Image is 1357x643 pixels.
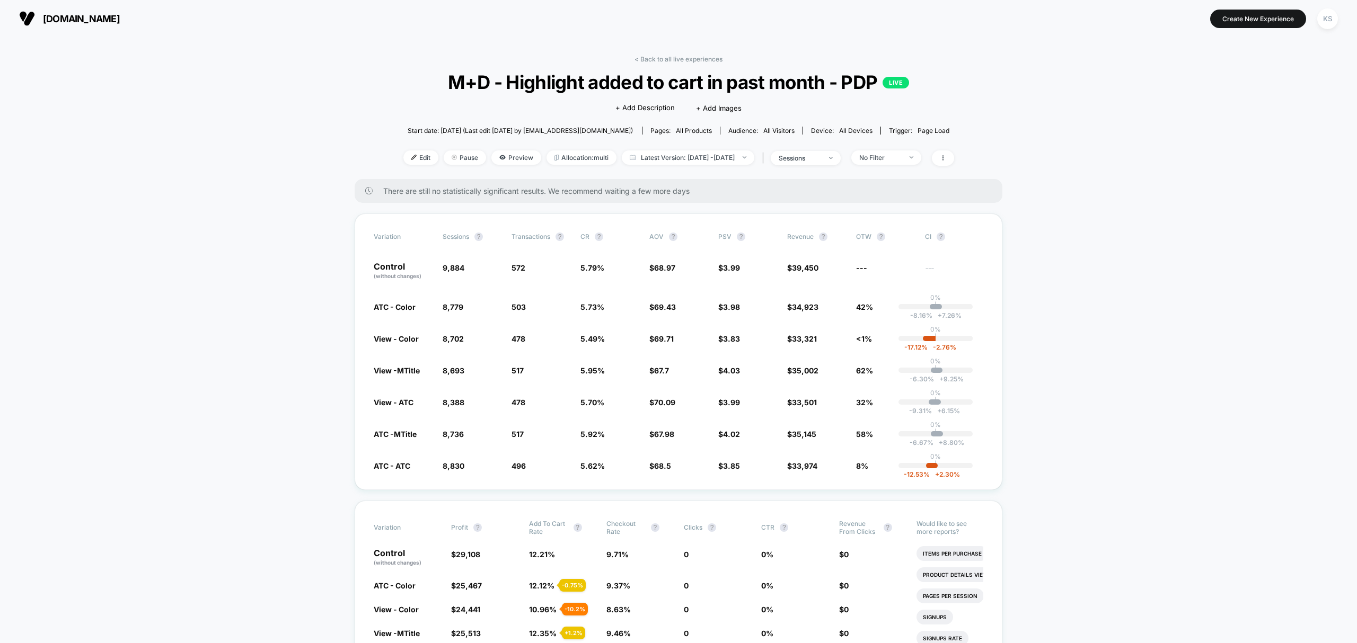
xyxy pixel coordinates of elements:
[649,398,675,407] span: $
[787,461,817,470] span: $
[684,581,689,590] span: 0
[529,581,554,590] span: 12.12 %
[787,263,818,272] span: $
[787,302,818,311] span: $
[529,550,555,559] span: 12.21 %
[16,10,123,27] button: [DOMAIN_NAME]
[856,233,914,241] span: OTW
[718,233,732,240] span: PSV
[684,605,689,614] span: 0
[761,581,773,590] span: 0 %
[839,581,849,590] span: $
[723,334,740,343] span: 3.83
[649,366,669,375] span: $
[512,263,525,272] span: 572
[938,311,942,319] span: +
[512,302,526,311] span: 503
[787,233,814,240] span: Revenue
[606,550,629,559] span: 9.71 %
[512,430,524,439] span: 517
[792,430,816,439] span: 35,145
[723,461,740,470] span: 3.85
[529,629,557,638] span: 12.35 %
[451,605,480,614] span: $
[839,629,849,638] span: $
[443,366,464,375] span: 8,693
[411,155,417,160] img: edit
[451,523,468,531] span: Profit
[374,233,432,241] span: Variation
[935,460,937,468] p: |
[918,127,949,135] span: Page Load
[760,150,771,166] span: |
[934,375,964,383] span: 9.25 %
[930,452,941,460] p: 0%
[606,629,631,638] span: 9.46 %
[580,398,604,407] span: 5.70 %
[606,520,646,535] span: Checkout Rate
[474,233,483,241] button: ?
[669,233,677,241] button: ?
[935,365,937,373] p: |
[856,366,873,375] span: 62%
[839,605,849,614] span: $
[654,263,675,272] span: 68.97
[917,520,983,535] p: Would like to see more reports?
[556,233,564,241] button: ?
[933,439,964,446] span: 8.80 %
[910,156,913,158] img: end
[935,301,937,309] p: |
[792,366,818,375] span: 35,002
[819,233,827,241] button: ?
[651,523,659,532] button: ?
[787,430,816,439] span: $
[917,567,1014,582] li: Product Details Views Rate
[728,127,795,135] div: Audience:
[374,581,416,590] span: ATC - Color
[787,334,817,343] span: $
[718,334,740,343] span: $
[787,398,817,407] span: $
[763,127,795,135] span: All Visitors
[374,334,419,343] span: View - Color
[491,150,541,165] span: Preview
[930,470,960,478] span: 2.30 %
[844,605,849,614] span: 0
[456,629,481,638] span: 25,513
[889,127,949,135] div: Trigger:
[904,343,928,351] span: -17.12 %
[512,334,525,343] span: 478
[654,366,669,375] span: 67.7
[443,398,464,407] span: 8,388
[559,579,586,592] div: - 0.75 %
[787,366,818,375] span: $
[935,397,937,405] p: |
[635,55,722,63] a: < Back to all live experiences
[374,461,410,470] span: ATC - ATC
[930,357,941,365] p: 0%
[737,233,745,241] button: ?
[650,127,712,135] div: Pages:
[595,233,603,241] button: ?
[910,439,933,446] span: -6.67 %
[939,439,943,446] span: +
[654,334,674,343] span: 69.71
[844,629,849,638] span: 0
[430,71,926,93] span: M+D - Highlight added to cart in past month - PDP
[654,302,676,311] span: 69.43
[1210,10,1306,28] button: Create New Experience
[580,366,605,375] span: 5.95 %
[723,398,740,407] span: 3.99
[761,523,774,531] span: CTR
[374,605,419,614] span: View - Color
[562,627,585,639] div: + 1.2 %
[1317,8,1338,29] div: KS
[580,263,604,272] span: 5.79 %
[723,366,740,375] span: 4.03
[451,581,482,590] span: $
[696,104,742,112] span: + Add Images
[456,605,480,614] span: 24,441
[856,334,872,343] span: <1%
[512,366,524,375] span: 517
[932,407,960,415] span: 6.15 %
